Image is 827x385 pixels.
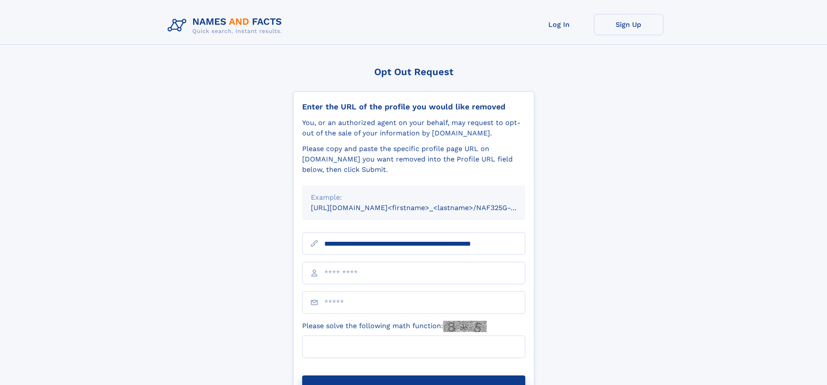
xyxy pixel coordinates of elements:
img: Logo Names and Facts [164,14,289,37]
label: Please solve the following math function: [302,321,487,332]
a: Sign Up [594,14,663,35]
div: Opt Out Request [293,66,534,77]
a: Log In [524,14,594,35]
div: You, or an authorized agent on your behalf, may request to opt-out of the sale of your informatio... [302,118,525,138]
div: Example: [311,192,517,203]
div: Please copy and paste the specific profile page URL on [DOMAIN_NAME] you want removed into the Pr... [302,144,525,175]
small: [URL][DOMAIN_NAME]<firstname>_<lastname>/NAF325G-xxxxxxxx [311,204,542,212]
div: Enter the URL of the profile you would like removed [302,102,525,112]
